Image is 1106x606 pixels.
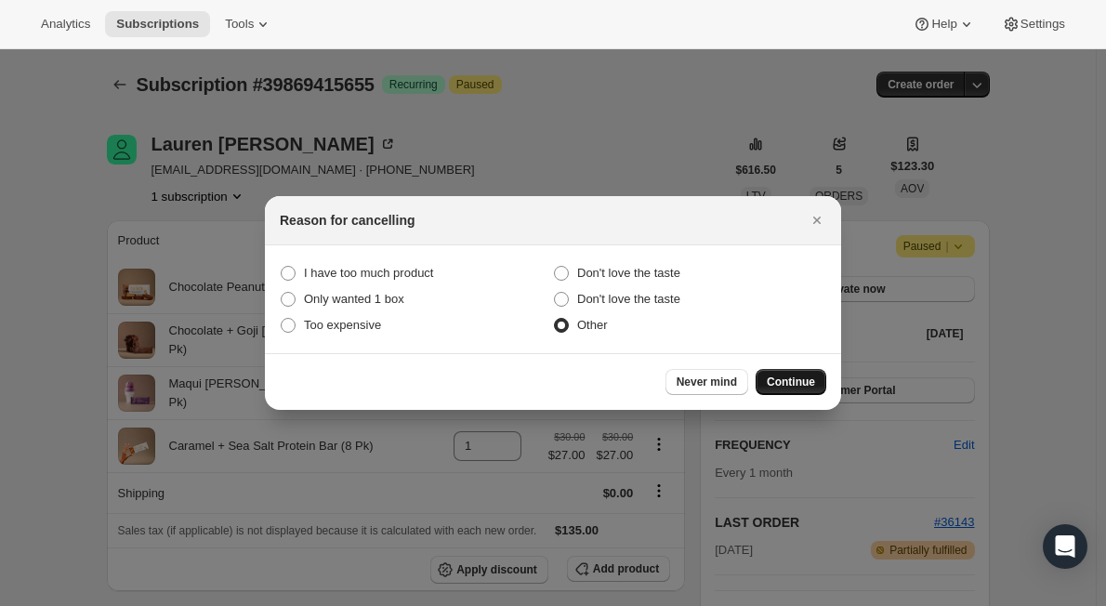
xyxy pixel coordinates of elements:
button: Help [902,11,986,37]
span: Too expensive [304,318,381,332]
span: Only wanted 1 box [304,292,404,306]
button: Continue [756,369,826,395]
span: Subscriptions [116,17,199,32]
button: Settings [991,11,1076,37]
button: Analytics [30,11,101,37]
button: Never mind [665,369,748,395]
h2: Reason for cancelling [280,211,415,230]
span: Analytics [41,17,90,32]
span: Continue [767,375,815,389]
span: Don't love the taste [577,266,680,280]
span: Help [931,17,956,32]
span: Never mind [677,375,737,389]
span: Settings [1020,17,1065,32]
span: I have too much product [304,266,433,280]
button: Tools [214,11,283,37]
span: Don't love the taste [577,292,680,306]
button: Close [804,207,830,233]
button: Subscriptions [105,11,210,37]
span: Tools [225,17,254,32]
div: Open Intercom Messenger [1043,524,1087,569]
span: Other [577,318,608,332]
